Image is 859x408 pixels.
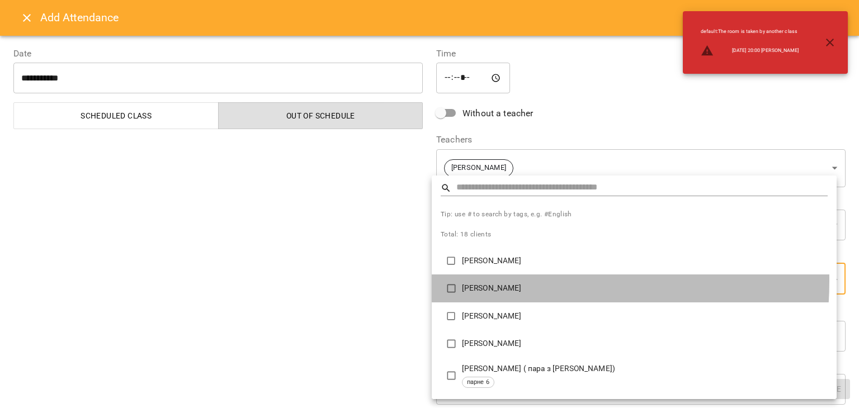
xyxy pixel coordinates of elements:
p: [PERSON_NAME] [462,283,828,294]
span: Total: 18 clients [441,230,492,238]
li: [DATE] 20:00 [PERSON_NAME] [692,40,808,62]
span: Tip: use # to search by tags, e.g. #English [441,209,828,220]
li: default : The room is taken by another class [692,23,808,40]
p: [PERSON_NAME] [462,255,828,267]
p: [PERSON_NAME] ( пара з [PERSON_NAME]) [462,363,828,374]
span: парне 6 [462,378,494,387]
p: [PERSON_NAME] [462,338,828,349]
p: [PERSON_NAME] [462,311,828,322]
